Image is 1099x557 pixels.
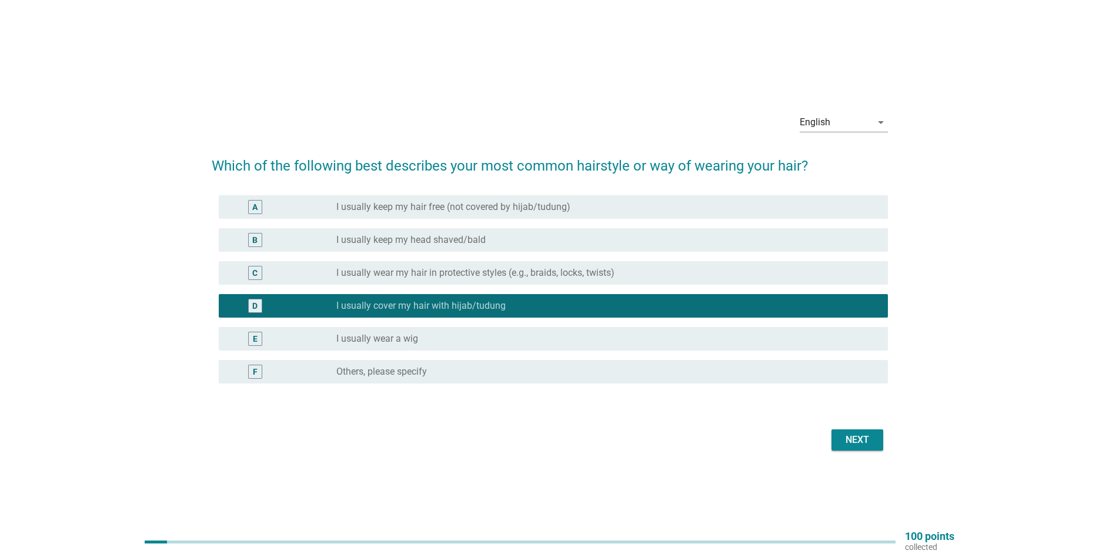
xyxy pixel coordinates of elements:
[874,115,888,129] i: arrow_drop_down
[212,144,888,176] h2: Which of the following best describes your most common hairstyle or way of wearing your hair?
[253,365,258,378] div: F
[800,117,830,128] div: English
[253,332,258,345] div: E
[252,201,258,213] div: A
[252,299,258,312] div: D
[336,366,427,378] label: Others, please specify
[336,300,506,312] label: I usually cover my hair with hijab/tudung
[336,201,570,213] label: I usually keep my hair free (not covered by hijab/tudung)
[252,266,258,279] div: C
[831,429,883,451] button: Next
[336,234,486,246] label: I usually keep my head shaved/bald
[252,234,258,246] div: B
[905,531,954,542] p: 100 points
[336,333,418,345] label: I usually wear a wig
[905,542,954,552] p: collected
[336,267,614,279] label: I usually wear my hair in protective styles (e.g., braids, locks, twists)
[841,433,874,447] div: Next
